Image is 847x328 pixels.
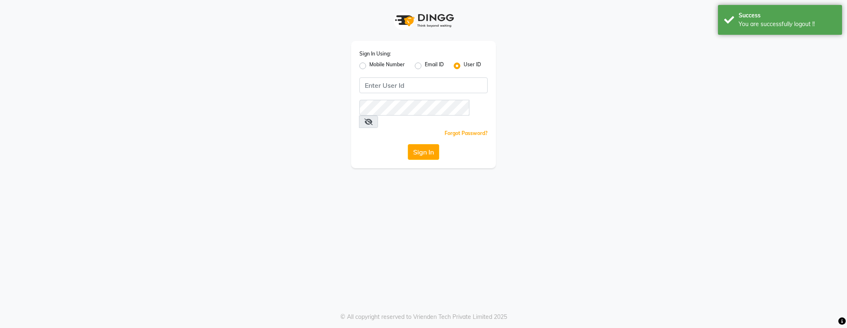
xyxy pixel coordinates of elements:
[390,8,457,33] img: logo1.svg
[359,77,488,93] input: Username
[369,61,405,71] label: Mobile Number
[359,50,391,58] label: Sign In Using:
[425,61,444,71] label: Email ID
[739,11,836,20] div: Success
[408,144,439,160] button: Sign In
[359,100,469,116] input: Username
[739,20,836,29] div: You are successfully logout !!
[445,130,488,136] a: Forgot Password?
[464,61,481,71] label: User ID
